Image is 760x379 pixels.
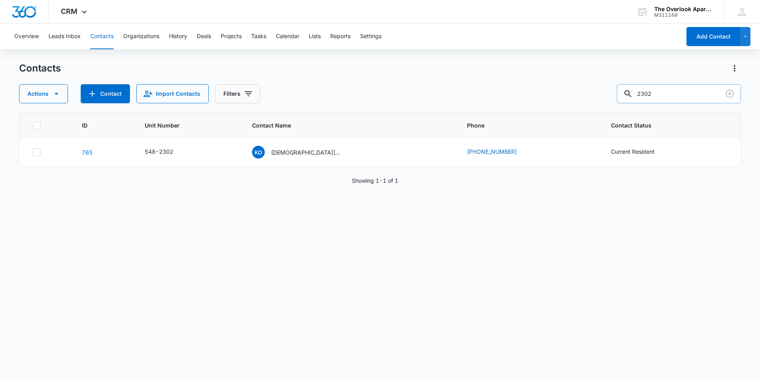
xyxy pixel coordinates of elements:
[360,24,382,49] button: Settings
[145,121,233,130] span: Unit Number
[145,147,188,157] div: Unit Number - 548-2302 - Select to Edit Field
[654,6,712,12] div: account name
[123,24,159,49] button: Organizations
[252,121,436,130] span: Contact Name
[82,149,93,156] a: Navigate to contact details page for Kristen Osentowski
[221,24,242,49] button: Projects
[276,24,299,49] button: Calendar
[90,24,114,49] button: Contacts
[271,148,343,157] p: [DEMOGRAPHIC_DATA][PERSON_NAME]
[197,24,211,49] button: Deals
[309,24,321,49] button: Lists
[251,24,266,49] button: Tasks
[19,62,61,74] h1: Contacts
[352,176,398,185] p: Showing 1-1 of 1
[215,84,260,103] button: Filters
[48,24,81,49] button: Leads Inbox
[611,121,716,130] span: Contact Status
[611,147,669,157] div: Contact Status - Current Resident - Select to Edit Field
[467,121,580,130] span: Phone
[252,146,357,159] div: Contact Name - Kristen Osentowski - Select to Edit Field
[723,87,736,100] button: Clear
[252,146,265,159] span: KO
[611,147,655,156] div: Current Resident
[654,12,712,18] div: account id
[19,84,68,103] button: Actions
[728,62,741,75] button: Actions
[14,24,39,49] button: Overview
[330,24,351,49] button: Reports
[61,7,78,15] span: CRM
[81,84,130,103] button: Add Contact
[467,147,531,157] div: Phone - 6027901121 - Select to Edit Field
[82,121,114,130] span: ID
[136,84,209,103] button: Import Contacts
[145,147,173,156] div: 548-2302
[617,84,741,103] input: Search Contacts
[467,147,517,156] a: [PHONE_NUMBER]
[686,27,740,46] button: Add Contact
[169,24,187,49] button: History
